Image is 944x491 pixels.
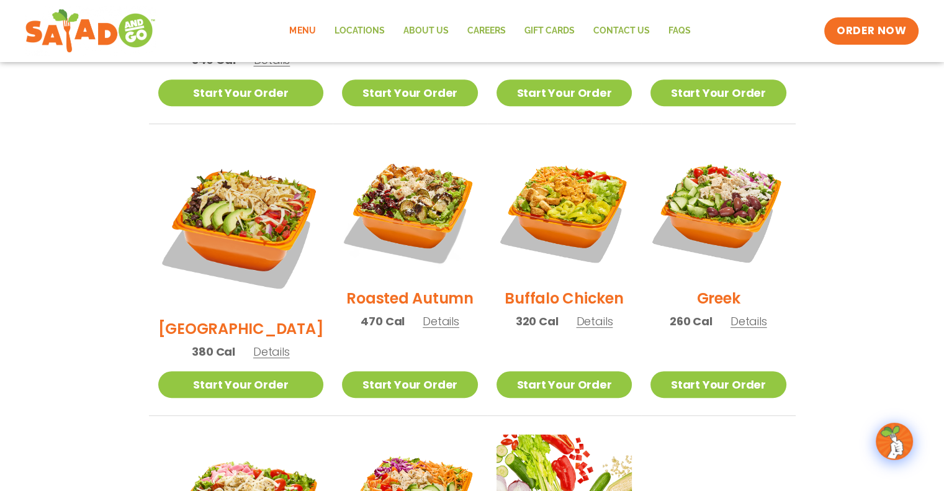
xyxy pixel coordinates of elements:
[280,17,699,45] nav: Menu
[158,143,324,309] img: Product photo for BBQ Ranch Salad
[253,344,290,359] span: Details
[192,343,235,360] span: 380 Cal
[583,17,659,45] a: Contact Us
[342,79,477,106] a: Start Your Order
[423,313,459,329] span: Details
[497,79,632,106] a: Start Your Order
[361,313,405,330] span: 470 Cal
[497,371,632,398] a: Start Your Order
[576,313,613,329] span: Details
[25,6,156,56] img: new-SAG-logo-768×292
[346,287,474,309] h2: Roasted Autumn
[877,424,912,459] img: wpChatIcon
[253,52,290,68] span: Details
[457,17,515,45] a: Careers
[516,313,559,330] span: 320 Cal
[515,17,583,45] a: GIFT CARDS
[158,371,324,398] a: Start Your Order
[659,17,699,45] a: FAQs
[696,287,740,309] h2: Greek
[650,143,786,278] img: Product photo for Greek Salad
[824,17,919,45] a: ORDER NOW
[342,371,477,398] a: Start Your Order
[730,313,767,329] span: Details
[497,143,632,278] img: Product photo for Buffalo Chicken Salad
[342,143,477,278] img: Product photo for Roasted Autumn Salad
[158,79,324,106] a: Start Your Order
[650,79,786,106] a: Start Your Order
[280,17,325,45] a: Menu
[670,313,712,330] span: 260 Cal
[158,318,324,340] h2: [GEOGRAPHIC_DATA]
[650,371,786,398] a: Start Your Order
[505,287,623,309] h2: Buffalo Chicken
[325,17,393,45] a: Locations
[837,24,906,38] span: ORDER NOW
[393,17,457,45] a: About Us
